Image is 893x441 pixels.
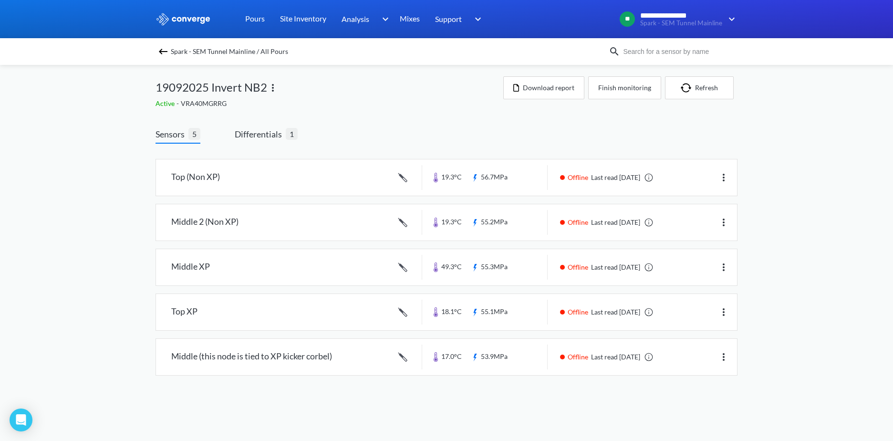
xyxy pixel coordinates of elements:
img: more.svg [718,262,729,273]
span: Support [435,13,462,25]
img: icon-search.svg [609,46,620,57]
img: more.svg [718,351,729,363]
img: downArrow.svg [468,13,484,25]
button: Finish monitoring [588,76,661,99]
span: - [177,99,181,107]
img: more.svg [267,82,279,94]
span: 5 [188,128,200,140]
span: 1 [286,128,298,140]
img: backspace.svg [157,46,169,57]
img: logo_ewhite.svg [156,13,211,25]
img: icon-refresh.svg [681,83,695,93]
span: Active [156,99,177,107]
span: Spark - SEM Tunnel Mainline / All Pours [171,45,288,58]
img: more.svg [718,306,729,318]
span: Sensors [156,127,188,141]
img: downArrow.svg [722,13,737,25]
input: Search for a sensor by name [620,46,736,57]
div: VRA40MGRRG [156,98,503,109]
span: Analysis [342,13,369,25]
img: icon-file.svg [513,84,519,92]
button: Refresh [665,76,734,99]
span: 19092025 Invert NB2 [156,78,267,96]
img: more.svg [718,172,729,183]
img: downArrow.svg [376,13,391,25]
div: Open Intercom Messenger [10,409,32,431]
button: Download report [503,76,584,99]
span: Differentials [235,127,286,141]
span: Spark - SEM Tunnel Mainline [640,20,722,27]
img: more.svg [718,217,729,228]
